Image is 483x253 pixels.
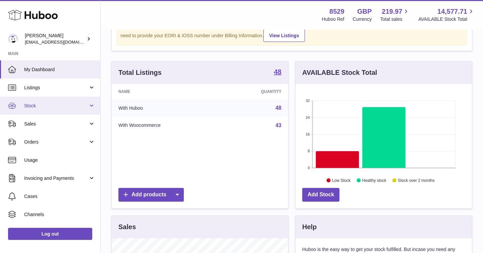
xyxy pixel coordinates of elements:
[25,39,99,45] span: [EMAIL_ADDRESS][DOMAIN_NAME]
[118,68,162,77] h3: Total Listings
[221,84,288,99] th: Quantity
[418,16,475,22] span: AVAILABLE Stock Total
[308,149,310,153] text: 8
[24,211,95,218] span: Channels
[8,34,18,44] img: admin@redgrass.ch
[418,7,475,22] a: 14,577.71 AVAILABLE Stock Total
[302,222,317,232] h3: Help
[112,99,221,117] td: With Huboo
[24,85,88,91] span: Listings
[332,178,351,183] text: Low Stock
[357,7,372,16] strong: GBP
[275,105,281,111] a: 48
[274,68,281,77] a: 48
[24,121,88,127] span: Sales
[302,188,339,202] a: Add Stock
[263,29,305,42] a: View Listings
[118,188,184,202] a: Add products
[306,115,310,119] text: 24
[24,175,88,182] span: Invoicing and Payments
[120,22,463,42] div: If you're planning on sending your products internationally please add required customs informati...
[308,166,310,170] text: 0
[380,16,410,22] span: Total sales
[112,117,221,134] td: With Woocommerce
[274,68,281,75] strong: 48
[353,16,372,22] div: Currency
[25,33,85,45] div: [PERSON_NAME]
[24,103,88,109] span: Stock
[24,193,95,200] span: Cases
[112,84,221,99] th: Name
[380,7,410,22] a: 219.97 Total sales
[275,122,281,128] a: 43
[329,7,344,16] strong: 8529
[24,66,95,73] span: My Dashboard
[306,132,310,136] text: 16
[302,68,377,77] h3: AVAILABLE Stock Total
[398,178,434,183] text: Stock over 2 months
[306,99,310,103] text: 32
[8,228,92,240] a: Log out
[118,222,136,232] h3: Sales
[24,139,88,145] span: Orders
[322,16,344,22] div: Huboo Ref
[24,157,95,163] span: Usage
[382,7,402,16] span: 219.97
[437,7,467,16] span: 14,577.71
[362,178,387,183] text: Healthy stock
